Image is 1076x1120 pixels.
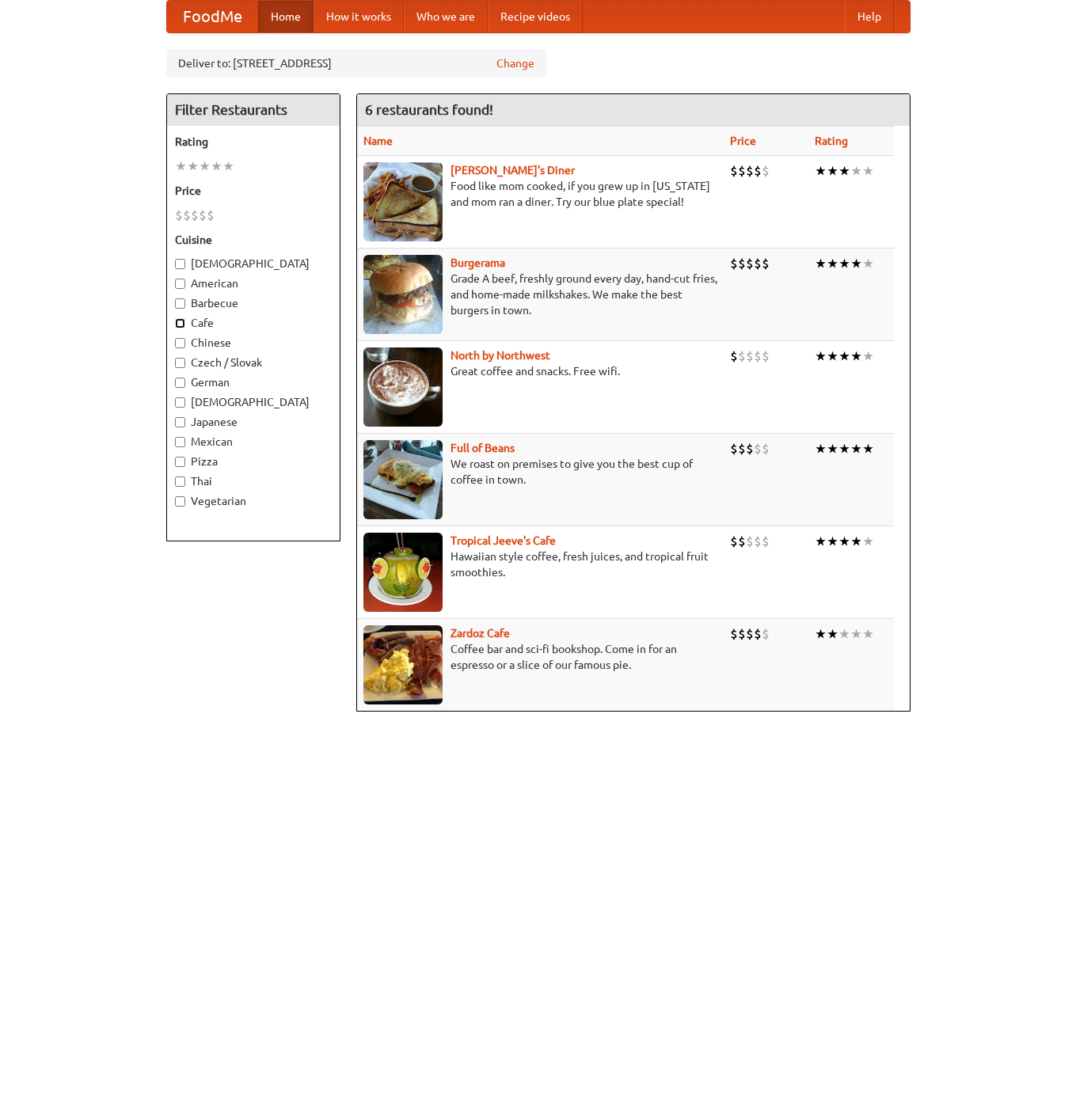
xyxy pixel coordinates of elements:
[838,255,850,272] li: ★
[183,207,191,224] li: $
[166,49,546,78] div: Deliver to: [STREET_ADDRESS]
[815,255,827,272] li: ★
[762,347,770,365] li: $
[363,135,393,147] a: Name
[738,625,746,643] li: $
[175,275,332,291] label: American
[815,135,848,147] a: Rating
[730,135,756,147] a: Price
[175,374,332,390] label: German
[754,440,762,457] li: $
[451,534,556,547] a: Tropical Jeeve's Cafe
[838,347,850,365] li: ★
[451,442,515,454] a: Full of Beans
[363,456,717,488] p: We roast on premises to give you the best cup of coffee in town.
[175,335,332,351] label: Chinese
[815,440,827,457] li: ★
[175,454,332,469] label: Pizza
[762,255,770,272] li: $
[175,358,185,368] input: Czech / Slovak
[845,1,894,32] a: Help
[738,162,746,180] li: $
[754,347,762,365] li: $
[862,347,874,365] li: ★
[451,164,575,177] a: [PERSON_NAME]'s Diner
[746,255,754,272] li: $
[258,1,314,32] a: Home
[175,473,332,489] label: Thai
[762,162,770,180] li: $
[363,440,443,519] img: beans.jpg
[175,338,185,348] input: Chinese
[363,363,717,379] p: Great coffee and snacks. Free wifi.
[827,255,838,272] li: ★
[862,440,874,457] li: ★
[730,440,738,457] li: $
[175,158,187,175] li: ★
[746,162,754,180] li: $
[850,255,862,272] li: ★
[827,162,838,180] li: ★
[175,476,185,487] input: Thai
[862,533,874,550] li: ★
[738,347,746,365] li: $
[175,397,185,408] input: [DEMOGRAPHIC_DATA]
[862,255,874,272] li: ★
[838,162,850,180] li: ★
[827,533,838,550] li: ★
[191,207,199,224] li: $
[838,533,850,550] li: ★
[175,207,183,224] li: $
[199,207,207,224] li: $
[175,434,332,450] label: Mexican
[199,158,211,175] li: ★
[175,417,185,427] input: Japanese
[314,1,404,32] a: How it works
[838,440,850,457] li: ★
[175,295,332,311] label: Barbecue
[746,625,754,643] li: $
[827,625,838,643] li: ★
[175,496,185,507] input: Vegetarian
[730,625,738,643] li: $
[838,625,850,643] li: ★
[862,162,874,180] li: ★
[175,279,185,289] input: American
[730,347,738,365] li: $
[175,394,332,410] label: [DEMOGRAPHIC_DATA]
[850,162,862,180] li: ★
[730,533,738,550] li: $
[175,414,332,430] label: Japanese
[451,349,550,362] a: North by Northwest
[496,55,534,71] a: Change
[730,162,738,180] li: $
[488,1,583,32] a: Recipe videos
[365,102,493,117] ng-pluralize: 6 restaurants found!
[746,440,754,457] li: $
[451,627,510,640] b: Zardoz Cafe
[815,347,827,365] li: ★
[746,347,754,365] li: $
[175,259,185,269] input: [DEMOGRAPHIC_DATA]
[187,158,199,175] li: ★
[850,440,862,457] li: ★
[451,256,505,269] a: Burgerama
[762,440,770,457] li: $
[815,162,827,180] li: ★
[754,533,762,550] li: $
[175,437,185,447] input: Mexican
[175,134,332,150] h5: Rating
[167,1,258,32] a: FoodMe
[363,347,443,427] img: north.jpg
[850,533,862,550] li: ★
[175,378,185,388] input: German
[363,625,443,704] img: zardoz.jpg
[175,298,185,309] input: Barbecue
[167,94,340,126] h4: Filter Restaurants
[762,533,770,550] li: $
[175,355,332,370] label: Czech / Slovak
